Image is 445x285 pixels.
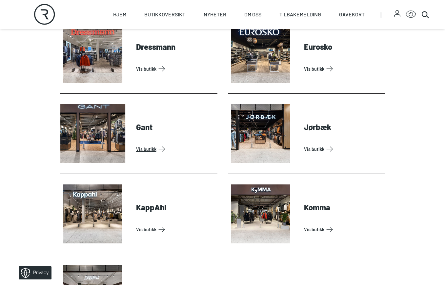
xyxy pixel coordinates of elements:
[406,9,416,20] button: Open Accessibility Menu
[304,224,383,235] a: Vis Butikk: Komma
[304,144,383,154] a: Vis Butikk: Jørbæk
[136,64,215,74] a: Vis Butikk: Dressmann
[136,224,215,235] a: Vis Butikk: KappAhl
[136,144,215,154] a: Vis Butikk: Gant
[304,64,383,74] a: Vis Butikk: Eurosko
[7,264,60,282] iframe: Manage Preferences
